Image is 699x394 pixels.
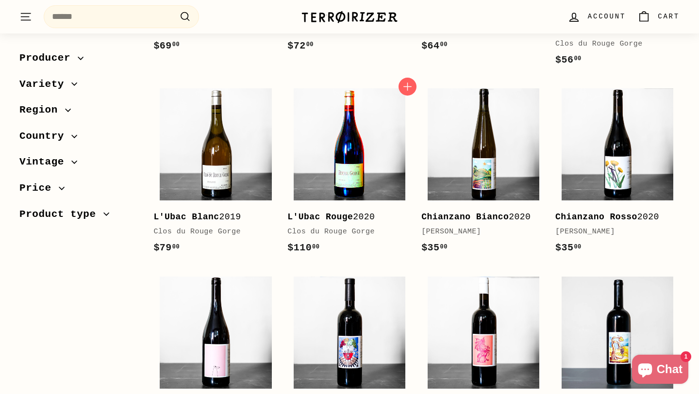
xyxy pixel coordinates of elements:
span: $35 [421,242,448,253]
div: 2020 [421,210,536,224]
span: Vintage [19,154,71,170]
sup: 00 [440,41,448,48]
sup: 00 [172,41,180,48]
b: L'Ubac Rouge [287,212,353,222]
span: $110 [287,242,319,253]
span: $64 [421,40,448,51]
span: $35 [555,242,582,253]
button: Product type [19,204,138,230]
span: $72 [287,40,314,51]
span: Variety [19,76,71,93]
a: Account [562,2,632,31]
span: $79 [153,242,180,253]
a: Chianzano Bianco2020[PERSON_NAME] [421,82,546,266]
b: Chianzano Rosso [555,212,637,222]
span: Producer [19,50,78,66]
span: Region [19,102,65,118]
span: Product type [19,206,103,223]
span: Price [19,180,59,197]
a: Chianzano Rosso2020[PERSON_NAME] [555,82,680,266]
sup: 00 [574,244,581,250]
sup: 00 [306,41,314,48]
a: L'Ubac Rouge2020Clos du Rouge Gorge [287,82,412,266]
a: L'Ubac Blanc2019Clos du Rouge Gorge [153,82,278,266]
sup: 00 [574,55,581,62]
a: Cart [632,2,685,31]
b: L'Ubac Blanc [153,212,219,222]
div: 2019 [153,210,268,224]
span: $56 [555,54,582,66]
div: Clos du Rouge Gorge [555,38,670,50]
div: [PERSON_NAME] [555,226,670,238]
div: Clos du Rouge Gorge [287,226,402,238]
div: Clos du Rouge Gorge [153,226,268,238]
button: Vintage [19,151,138,178]
sup: 00 [172,244,180,250]
div: [PERSON_NAME] [421,226,536,238]
sup: 00 [312,244,319,250]
button: Country [19,126,138,152]
button: Price [19,178,138,204]
span: $69 [153,40,180,51]
div: 2020 [555,210,670,224]
div: 2020 [287,210,402,224]
button: Producer [19,48,138,74]
inbox-online-store-chat: Shopify online store chat [629,355,691,386]
span: Country [19,128,71,145]
sup: 00 [440,244,448,250]
button: Variety [19,74,138,100]
span: Account [588,11,626,22]
b: Chianzano Bianco [421,212,509,222]
button: Region [19,99,138,126]
span: Cart [658,11,680,22]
